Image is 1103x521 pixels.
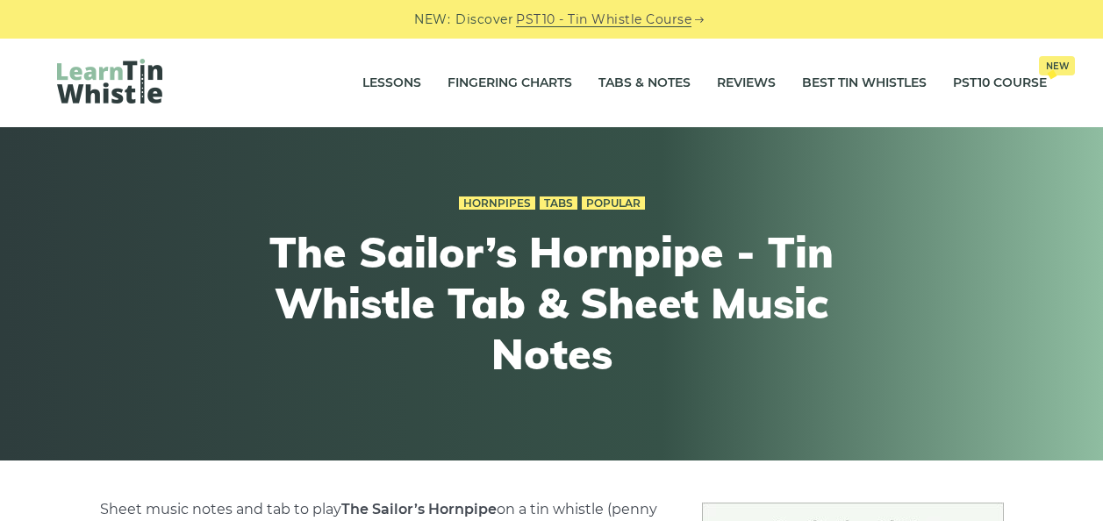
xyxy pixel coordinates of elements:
a: Tabs [540,196,577,211]
a: Popular [582,196,645,211]
a: Best Tin Whistles [802,61,927,105]
a: Lessons [362,61,421,105]
a: Reviews [717,61,776,105]
a: Tabs & Notes [598,61,691,105]
a: Fingering Charts [448,61,572,105]
a: PST10 CourseNew [953,61,1047,105]
img: LearnTinWhistle.com [57,59,162,103]
span: New [1039,56,1075,75]
h1: The Sailor’s Hornpipe - Tin Whistle Tab & Sheet Music Notes [229,227,875,379]
a: Hornpipes [459,196,535,211]
strong: The Sailor’s Hornpipe [341,501,497,517]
